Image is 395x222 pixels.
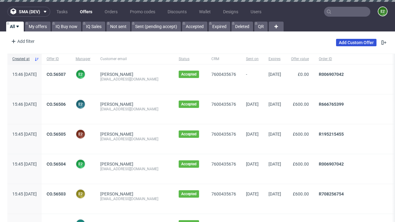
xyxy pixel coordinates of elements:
[319,72,344,77] a: R006907042
[211,72,236,77] a: 7600435676
[12,102,37,107] span: 15:46 [DATE]
[12,132,37,137] span: 15:45 [DATE]
[211,162,236,166] a: 7600435676
[100,77,169,82] div: [EMAIL_ADDRESS][DOMAIN_NAME]
[9,36,36,46] div: Add filter
[76,160,85,168] figcaption: e2
[179,56,202,62] span: Status
[336,39,376,46] a: Add Custom Offer
[47,72,66,77] a: CO.56507
[319,162,344,166] a: R006907042
[12,162,37,166] span: 15:45 [DATE]
[182,22,207,31] a: Accepted
[268,191,281,196] span: [DATE]
[12,72,37,77] span: 15:46 [DATE]
[126,7,159,17] a: Promo codes
[6,22,24,31] a: All
[268,162,281,166] span: [DATE]
[76,56,90,62] span: Manager
[211,102,236,107] a: 7600435676
[268,72,281,77] span: [DATE]
[181,132,197,137] span: Accepted
[319,102,344,107] a: R666765399
[53,7,71,17] a: Tasks
[195,7,214,17] a: Wallet
[25,22,51,31] a: My offers
[100,72,133,77] a: [PERSON_NAME]
[131,22,181,31] a: Sent (pending accept)
[293,132,309,137] span: £600.00
[181,102,197,107] span: Accepted
[231,22,253,31] a: Deleted
[47,132,66,137] a: CO.56505
[12,56,32,62] span: Created at
[181,72,197,77] span: Accepted
[100,132,133,137] a: [PERSON_NAME]
[378,7,387,16] figcaption: e2
[76,130,85,138] figcaption: e2
[100,107,169,112] div: [EMAIL_ADDRESS][DOMAIN_NAME]
[19,10,40,14] span: sma (dev)
[268,56,281,62] span: Expires
[82,22,105,31] a: IQ Sales
[181,162,197,166] span: Accepted
[47,102,66,107] a: CO.56506
[76,7,96,17] a: Offers
[246,162,259,166] span: [DATE]
[164,7,190,17] a: Discounts
[100,162,133,166] a: [PERSON_NAME]
[209,22,230,31] a: Expired
[211,132,236,137] a: 7600435676
[100,137,169,142] div: [EMAIL_ADDRESS][DOMAIN_NAME]
[47,56,66,62] span: Offer ID
[100,102,133,107] a: [PERSON_NAME]
[246,56,259,62] span: Sent on
[246,191,259,196] span: [DATE]
[181,191,197,196] span: Accepted
[247,7,265,17] a: Users
[100,196,169,201] div: [EMAIL_ADDRESS][DOMAIN_NAME]
[246,132,259,137] span: [DATE]
[7,7,50,17] button: sma (dev)
[319,191,344,196] a: R708256754
[76,70,85,79] figcaption: e2
[246,102,259,107] span: [DATE]
[76,190,85,198] figcaption: e2
[254,22,268,31] a: QR
[268,132,281,137] span: [DATE]
[319,56,385,62] span: Order ID
[293,191,309,196] span: £600.00
[100,56,169,62] span: Customer email
[219,7,242,17] a: Designs
[291,56,309,62] span: Offer value
[268,102,281,107] span: [DATE]
[319,132,344,137] a: R195215455
[47,191,66,196] a: CO.56503
[52,22,81,31] a: IQ Buy now
[246,72,259,87] span: -
[298,72,309,77] span: £0.00
[293,162,309,166] span: £600.00
[100,166,169,171] div: [EMAIL_ADDRESS][DOMAIN_NAME]
[76,100,85,109] figcaption: e2
[106,22,130,31] a: Not sent
[12,191,37,196] span: 15:45 [DATE]
[47,162,66,166] a: CO.56504
[293,102,309,107] span: £600.00
[101,7,121,17] a: Orders
[211,56,236,62] span: CRM
[211,191,236,196] a: 7600435676
[100,191,133,196] a: [PERSON_NAME]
